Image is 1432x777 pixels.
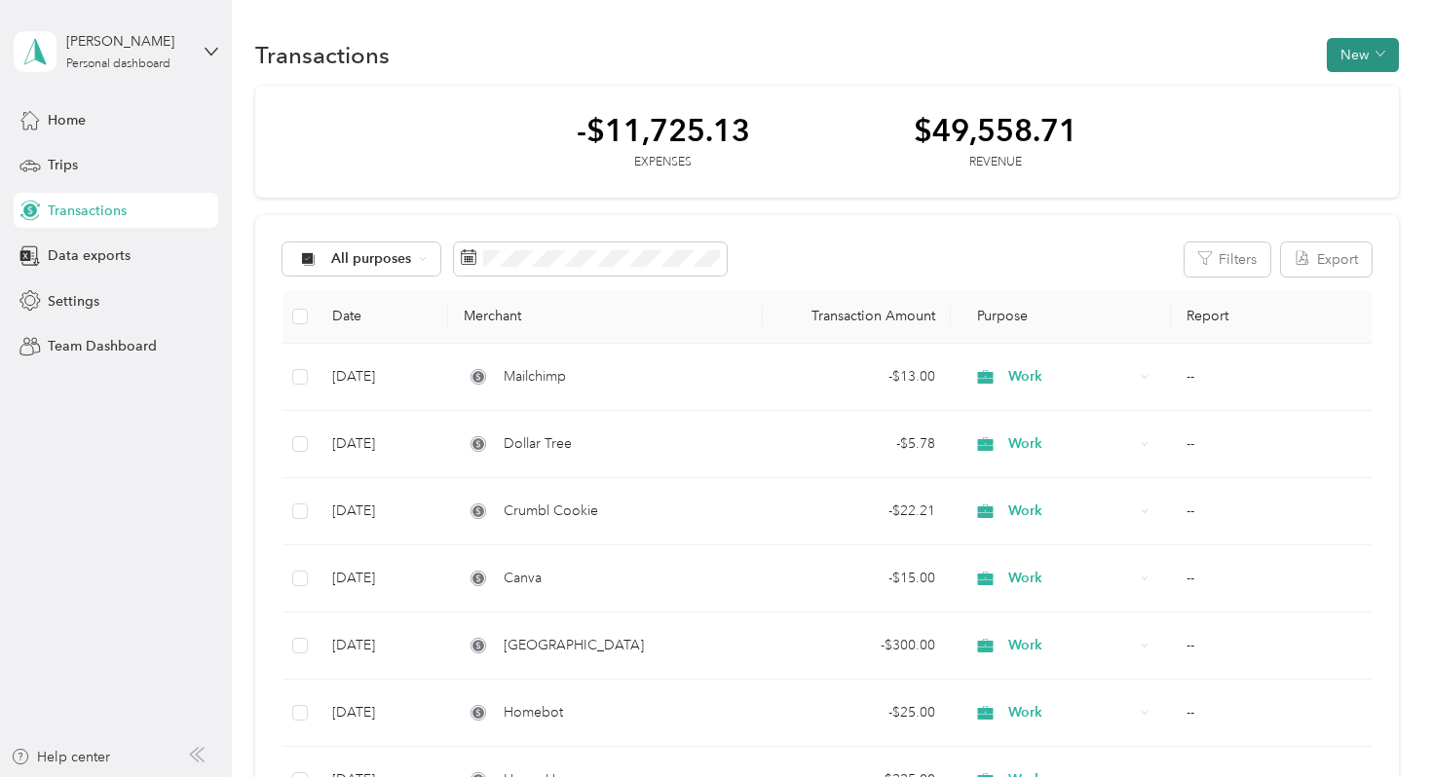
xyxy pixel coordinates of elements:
span: Trips [48,155,78,175]
button: New [1327,38,1399,72]
span: Canva [504,568,542,589]
th: Merchant [448,290,763,344]
span: Dollar Tree [504,433,572,455]
td: -- [1171,478,1380,545]
button: Filters [1185,242,1270,277]
td: -- [1171,612,1380,680]
span: Work [1008,702,1134,723]
td: -- [1171,545,1380,612]
button: Export [1281,242,1372,277]
div: - $300.00 [778,635,936,656]
div: - $22.21 [778,500,936,522]
button: Help center [11,747,110,767]
span: Mailchimp [504,366,566,388]
span: Work [1008,568,1134,589]
span: Homebot [504,702,563,723]
h1: Transactions [255,45,390,65]
th: Date [317,290,448,344]
iframe: Everlance-gr Chat Button Frame [1323,668,1432,777]
span: Transactions [48,201,127,221]
td: [DATE] [317,680,448,747]
div: - $5.78 [778,433,936,455]
span: Work [1008,366,1134,388]
td: [DATE] [317,545,448,612]
span: Settings [48,291,99,312]
div: Personal dashboard [66,58,170,70]
span: Work [1008,500,1134,522]
div: - $13.00 [778,366,936,388]
span: Work [1008,433,1134,455]
td: [DATE] [317,478,448,545]
span: Purpose [966,308,1028,324]
td: [DATE] [317,411,448,478]
div: [PERSON_NAME] [66,31,188,52]
td: -- [1171,344,1380,411]
th: Transaction Amount [763,290,952,344]
div: $49,558.71 [914,113,1077,147]
span: Crumbl Cookie [504,500,598,522]
span: Data exports [48,245,131,266]
td: -- [1171,411,1380,478]
span: Team Dashboard [48,336,157,356]
div: Revenue [914,154,1077,171]
span: Work [1008,635,1134,656]
th: Report [1171,290,1380,344]
td: [DATE] [317,612,448,680]
div: Expenses [577,154,750,171]
div: -$11,725.13 [577,113,750,147]
td: -- [1171,680,1380,747]
td: [DATE] [317,344,448,411]
span: Home [48,110,86,130]
div: - $25.00 [778,702,936,723]
span: [GEOGRAPHIC_DATA] [504,635,644,656]
span: All purposes [331,252,412,266]
div: - $15.00 [778,568,936,589]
